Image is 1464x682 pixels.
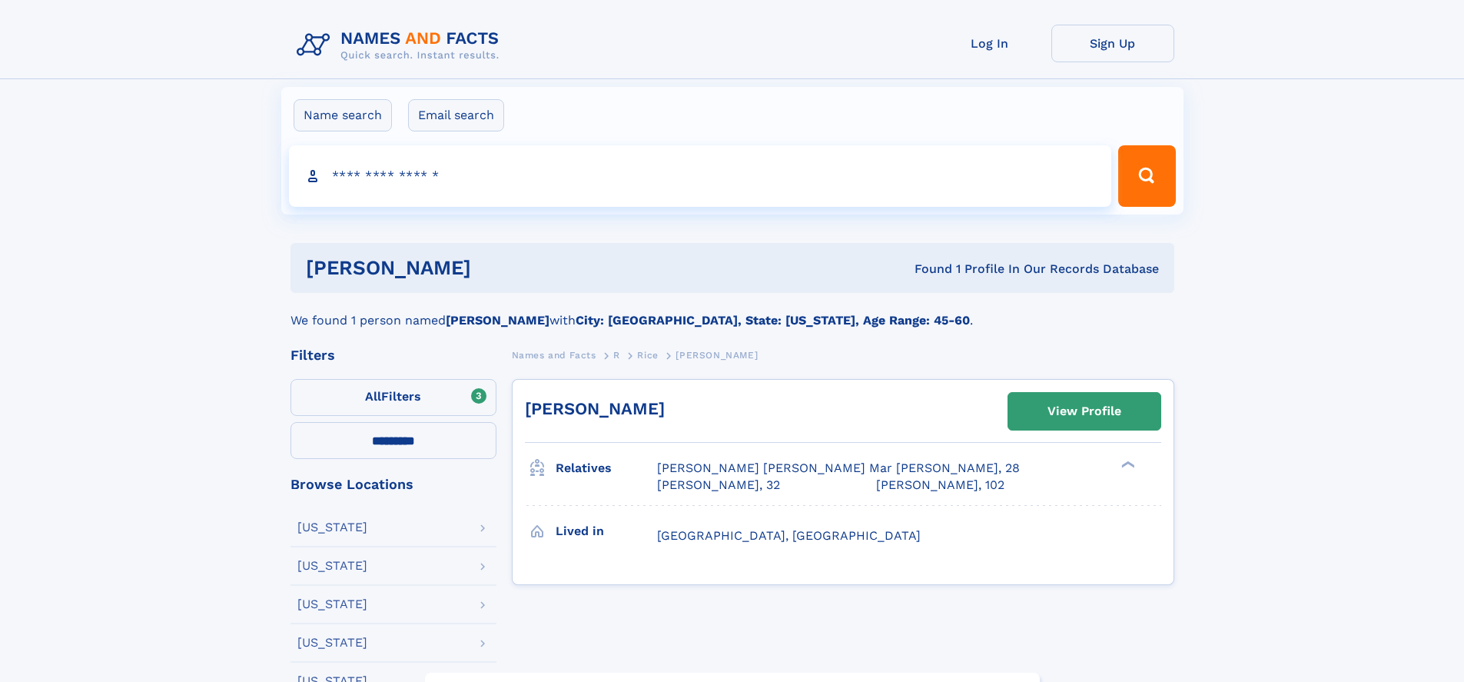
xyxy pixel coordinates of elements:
a: View Profile [1008,393,1160,430]
a: [PERSON_NAME], 32 [657,477,780,494]
span: Rice [637,350,658,361]
div: We found 1 person named with . [290,293,1174,330]
div: [US_STATE] [297,521,367,534]
div: [US_STATE] [297,560,367,572]
a: [PERSON_NAME], 102 [876,477,1004,494]
h3: Lived in [556,518,657,544]
div: [US_STATE] [297,598,367,610]
div: Found 1 Profile In Our Records Database [692,261,1159,278]
a: Log In [928,25,1051,62]
a: [PERSON_NAME] [PERSON_NAME] Mar [PERSON_NAME], 28 [657,460,1020,477]
button: Search Button [1118,145,1175,207]
a: Sign Up [1051,25,1174,62]
label: Filters [290,379,496,416]
span: [GEOGRAPHIC_DATA], [GEOGRAPHIC_DATA] [657,528,921,543]
div: Browse Locations [290,477,496,491]
span: [PERSON_NAME] [676,350,758,361]
span: R [613,350,620,361]
div: View Profile [1047,394,1121,429]
a: R [613,345,620,364]
b: [PERSON_NAME] [446,313,549,328]
a: Names and Facts [512,345,596,364]
a: Rice [637,345,658,364]
span: All [365,389,381,404]
input: search input [289,145,1112,207]
label: Name search [294,99,392,131]
h3: Relatives [556,455,657,481]
div: Filters [290,348,496,362]
img: Logo Names and Facts [290,25,512,66]
h1: [PERSON_NAME] [306,258,693,278]
div: [US_STATE] [297,637,367,649]
div: ❯ [1117,460,1136,470]
b: City: [GEOGRAPHIC_DATA], State: [US_STATE], Age Range: 45-60 [576,313,970,328]
a: [PERSON_NAME] [525,399,665,418]
label: Email search [408,99,504,131]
